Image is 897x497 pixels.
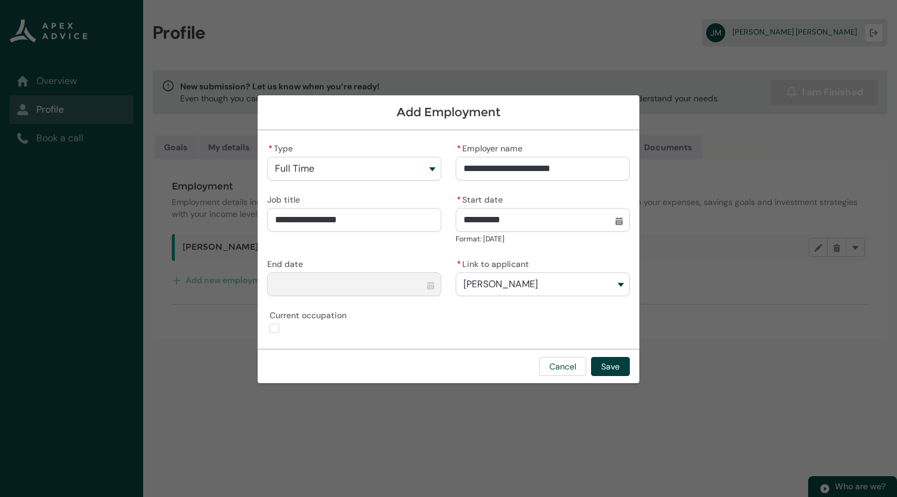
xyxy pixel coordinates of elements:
label: Link to applicant [456,256,534,270]
div: Format: [DATE] [456,233,630,245]
span: [PERSON_NAME] [463,279,538,290]
abbr: required [457,259,461,269]
abbr: required [457,143,461,154]
label: End date [267,256,308,270]
abbr: required [268,143,273,154]
label: Type [267,140,298,154]
abbr: required [457,194,461,205]
span: Full Time [275,163,314,174]
button: Link to applicant [456,272,630,296]
button: Cancel [539,357,586,376]
label: Employer name [456,140,527,154]
span: Current occupation [270,307,351,321]
button: Type [267,157,441,181]
button: Save [591,357,630,376]
label: Job title [267,191,305,206]
label: Start date [456,191,508,206]
h1: Add Employment [267,105,630,120]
